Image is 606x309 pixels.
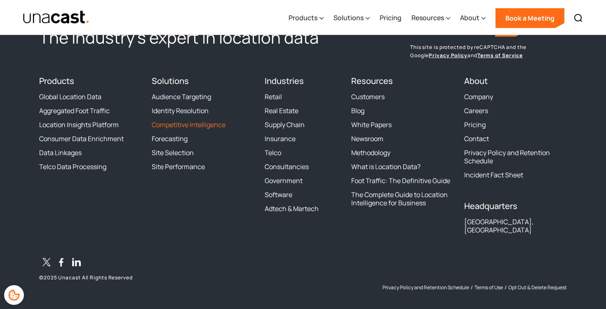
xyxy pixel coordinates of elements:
[460,1,486,35] div: About
[265,177,303,185] a: Government
[505,284,507,291] div: /
[152,93,211,101] a: Audience Targeting
[152,135,188,143] a: Forecasting
[265,93,282,101] a: Retail
[39,121,119,129] a: Location Insights Platform
[334,13,364,23] div: Solutions
[351,121,392,129] a: White Papers
[265,191,292,199] a: Software
[152,149,194,157] a: Site Selection
[351,163,420,171] a: What is Location Data?
[464,93,493,101] a: Company
[351,135,383,143] a: Newsroom
[460,13,479,23] div: About
[265,149,281,157] a: Telco
[383,284,469,291] a: Privacy Policy and Retention Schedule
[23,10,90,25] a: home
[265,107,298,115] a: Real Estate
[39,107,110,115] a: Aggregated Foot Traffic
[39,274,255,281] p: © 2025 Unacast All Rights Reserved
[411,1,450,35] div: Resources
[69,256,84,271] a: LinkedIn
[351,76,454,86] h4: Resources
[152,107,209,115] a: Identity Resolution
[464,76,567,86] h4: About
[351,149,390,157] a: Methodology
[429,52,467,59] a: Privacy Policy
[351,107,364,115] a: Blog
[464,218,567,234] div: [GEOGRAPHIC_DATA], [GEOGRAPHIC_DATA]
[39,149,82,157] a: Data Linkages
[265,121,305,129] a: Supply Chain
[474,284,503,291] a: Terms of Use
[464,135,489,143] a: Contact
[334,1,370,35] div: Solutions
[351,191,454,207] a: The Complete Guide to Location Intelligence for Business
[152,75,189,86] a: Solutions
[4,285,24,305] div: Cookie Preferences
[477,52,523,59] a: Terms of Service
[39,163,106,171] a: Telco Data Processing
[23,10,90,25] img: Unacast text logo
[573,13,583,23] img: Search icon
[39,135,124,143] a: Consumer Data Enrichment
[265,204,319,213] a: Adtech & Martech
[508,284,567,291] a: Opt Out & Delete Request
[464,149,567,165] a: Privacy Policy and Retention Schedule
[152,163,205,171] a: Site Performance
[496,8,564,28] a: Book a Meeting
[464,121,486,129] a: Pricing
[411,13,444,23] div: Resources
[54,256,69,271] a: Facebook
[152,121,225,129] a: Competitive Intelligence
[39,93,101,101] a: Global Location Data
[39,27,341,48] h2: The industry’s expert in location data
[351,93,385,101] a: Customers
[351,177,450,185] a: Foot Traffic: The Definitive Guide
[289,13,317,23] div: Products
[265,135,296,143] a: Insurance
[464,107,488,115] a: Careers
[471,284,473,291] div: /
[265,76,342,86] h4: Industries
[39,256,54,271] a: Twitter / X
[265,163,309,171] a: Consultancies
[464,171,523,179] a: Incident Fact Sheet
[289,1,324,35] div: Products
[410,43,567,60] p: This site is protected by reCAPTCHA and the Google and
[464,201,567,211] h4: Headquarters
[380,1,402,35] a: Pricing
[39,75,74,86] a: Products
